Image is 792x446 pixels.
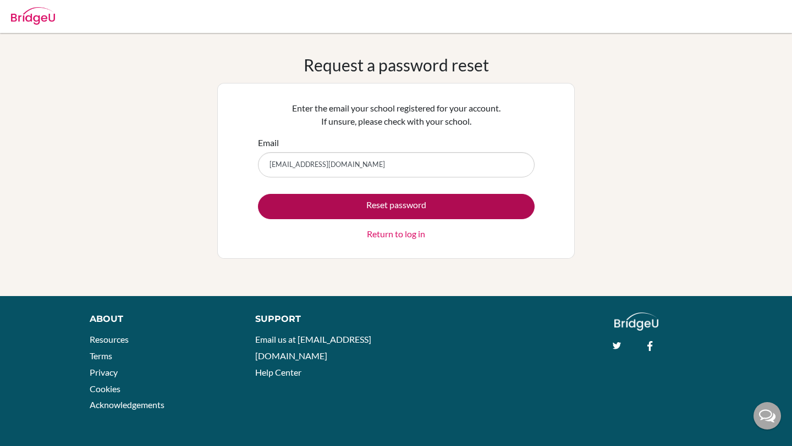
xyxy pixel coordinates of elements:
a: Resources [90,334,129,344]
p: Enter the email your school registered for your account. If unsure, please check with your school. [258,102,535,128]
a: Email us at [EMAIL_ADDRESS][DOMAIN_NAME] [255,334,371,361]
h1: Request a password reset [304,55,489,75]
img: logo_white@2x-f4f0deed5e89b7ecb1c2cc34c3e3d731f90f0f143d5ea2071677605dd97b5244.png [614,313,659,331]
a: Privacy [90,367,118,377]
a: Cookies [90,383,120,394]
a: Acknowledgements [90,399,164,410]
a: Return to log in [367,227,425,241]
a: Help Center [255,367,301,377]
img: Bridge-U [11,7,55,25]
div: Support [255,313,385,326]
button: Reset password [258,194,535,219]
label: Email [258,136,279,149]
a: Terms [90,350,112,361]
div: About [90,313,230,326]
span: Help [25,8,48,18]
